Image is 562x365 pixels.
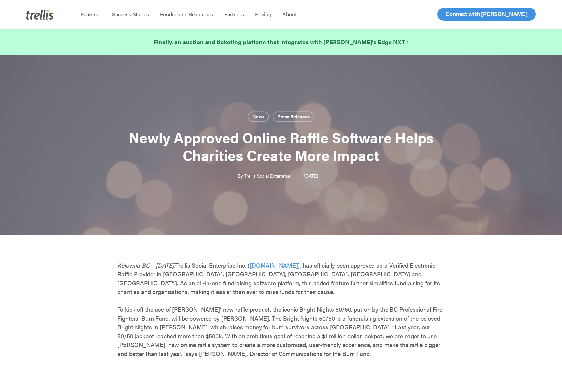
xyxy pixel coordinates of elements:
[437,8,536,21] a: Connect with [PERSON_NAME]
[250,261,298,269] a: [DOMAIN_NAME]
[297,173,325,178] span: [DATE]
[282,10,297,18] span: About
[118,261,175,269] em: Kelowna BC – [DATE]:
[273,112,314,122] a: Press Releases
[75,11,106,18] a: Features
[154,38,408,46] strong: Finally, an auction and ticketing platform that integrates with [PERSON_NAME]’s Edge NXT
[106,11,154,18] a: Success Stories
[445,10,528,18] span: Connect with [PERSON_NAME]
[248,112,269,122] a: News
[160,10,213,18] span: Fundraising Resources
[118,122,445,170] h1: Newly Approved Online Raffle Software Helps Charities Create More Impact
[244,172,290,179] a: Trellis Social Enterprise
[249,11,277,18] a: Pricing
[224,10,244,18] span: Partners
[255,10,271,18] span: Pricing
[26,9,54,20] img: Trellis
[81,10,101,18] span: Features
[238,173,243,178] span: By
[154,11,219,18] a: Fundraising Resources
[112,10,149,18] span: Success Stories
[219,11,249,18] a: Partners
[118,261,445,305] p: Trellis Social Enterprise Inc. ( ), has officially been approved as a Verified Electronic Raffle ...
[277,11,302,18] a: About
[154,37,408,46] a: Finally, an auction and ticketing platform that integrates with [PERSON_NAME]’s Edge NXT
